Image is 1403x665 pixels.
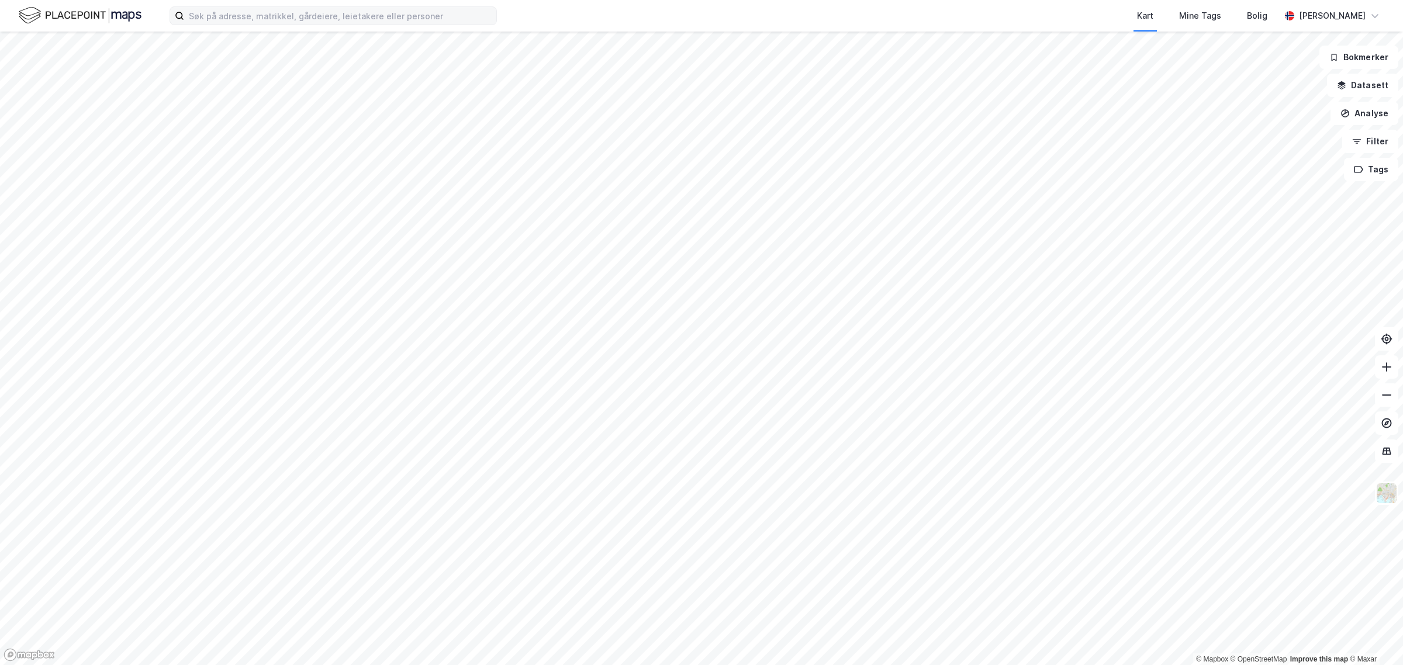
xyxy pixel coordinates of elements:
div: Mine Tags [1179,9,1221,23]
div: Bolig [1247,9,1267,23]
iframe: Chat Widget [1345,609,1403,665]
input: Søk på adresse, matrikkel, gårdeiere, leietakere eller personer [184,7,496,25]
a: OpenStreetMap [1231,655,1287,663]
a: Mapbox homepage [4,648,55,661]
a: Improve this map [1290,655,1348,663]
button: Filter [1342,130,1398,153]
div: Kart [1137,9,1153,23]
img: logo.f888ab2527a4732fd821a326f86c7f29.svg [19,5,141,26]
div: [PERSON_NAME] [1299,9,1366,23]
button: Tags [1344,158,1398,181]
img: Z [1376,482,1398,504]
button: Analyse [1331,102,1398,125]
a: Mapbox [1196,655,1228,663]
button: Datasett [1327,74,1398,97]
button: Bokmerker [1319,46,1398,69]
div: Kontrollprogram for chat [1345,609,1403,665]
